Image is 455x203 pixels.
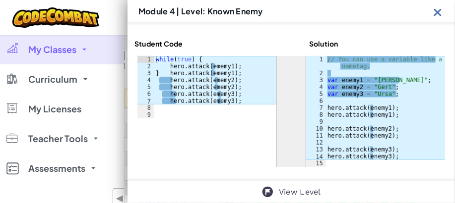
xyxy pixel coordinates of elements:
[137,63,154,70] div: 2
[306,104,326,111] div: 7
[28,134,88,143] span: Teacher Tools
[134,39,183,48] h4: Student Code
[306,98,326,104] div: 6
[28,104,81,113] span: My Licenses
[309,39,338,48] h4: Solution
[137,77,154,84] div: 4
[137,111,154,118] div: 9
[137,70,154,77] div: 3
[306,84,326,91] div: 4
[306,139,326,146] div: 12
[28,75,77,84] span: Curriculum
[279,186,321,198] a: View Level
[306,132,326,139] div: 11
[28,164,85,173] span: Assessments
[137,84,154,91] div: 5
[306,56,326,70] div: 1
[137,98,154,104] div: 7
[432,6,444,18] img: Icon_Exit.svg
[261,186,274,198] img: IconChallengeLevel.svg
[306,118,326,125] div: 9
[306,77,326,84] div: 3
[306,153,326,160] div: 14
[28,45,76,54] span: My Classes
[137,91,154,98] div: 6
[306,70,326,77] div: 2
[306,160,326,167] div: 15
[137,56,154,63] div: 1
[137,104,154,111] div: 8
[138,7,263,15] h3: Module 4 | Level: Known Enemy
[306,146,326,153] div: 13
[12,7,99,28] img: CodeCombat logo
[306,91,326,98] div: 5
[306,125,326,132] div: 10
[306,111,326,118] div: 8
